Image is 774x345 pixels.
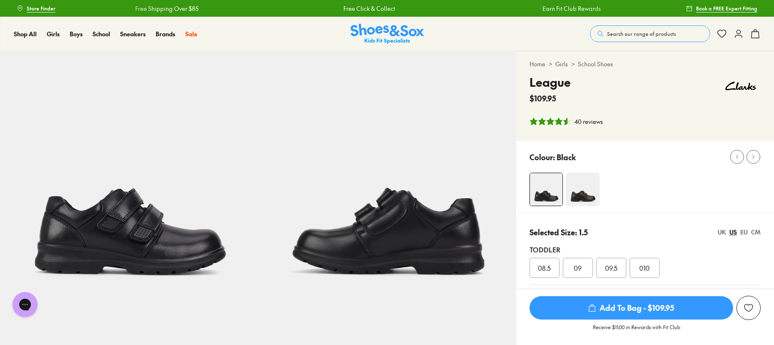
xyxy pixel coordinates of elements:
a: School [93,30,110,38]
a: Free Shipping Over $85 [128,4,191,13]
a: Girls [555,60,568,68]
a: Brands [156,30,175,38]
img: League Black [530,173,562,206]
button: Add To Bag - $109.95 [529,296,733,320]
a: Store Finder [17,1,55,16]
a: Book a FREE Expert Fitting [686,1,757,16]
span: 010 [639,263,650,273]
a: Shop All [14,30,37,38]
div: Toddler [529,244,761,254]
a: Free Click & Collect [336,4,388,13]
div: > > [529,60,761,68]
button: Add to Wishlist [736,296,761,320]
img: League Black [258,51,516,309]
span: 08.5 [538,263,551,273]
a: Boys [70,30,83,38]
span: Store Finder [27,5,55,12]
a: Sneakers [120,30,146,38]
a: Earn Fit Club Rewards [535,4,593,13]
p: Selected Size: 1.5 [529,227,588,238]
div: 40 reviews [575,117,603,126]
button: Search our range of products [590,25,710,42]
div: CM [751,228,761,237]
span: 09.5 [605,263,618,273]
span: $109.95 [529,93,556,104]
p: Black [557,151,576,163]
span: Book a FREE Expert Fitting [696,5,757,12]
a: Sale [185,30,197,38]
button: 4.68 stars, 40 ratings [529,117,603,126]
img: SNS_Logo_Responsive.svg [350,24,424,44]
a: Girls [47,30,60,38]
p: Receive $11.00 in Rewards with Fit Club [593,323,680,338]
img: League Brown [566,173,600,206]
p: Colour: [529,151,555,163]
iframe: Gorgias live chat messenger [8,289,42,320]
span: 09 [574,263,582,273]
a: School Shoes [578,60,613,68]
img: Vendor logo [721,73,761,98]
a: Shoes & Sox [350,24,424,44]
div: US [729,228,737,237]
a: Home [529,60,545,68]
div: EU [740,228,748,237]
div: UK [718,228,726,237]
h4: League [529,73,571,91]
span: Search our range of products [607,30,676,38]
